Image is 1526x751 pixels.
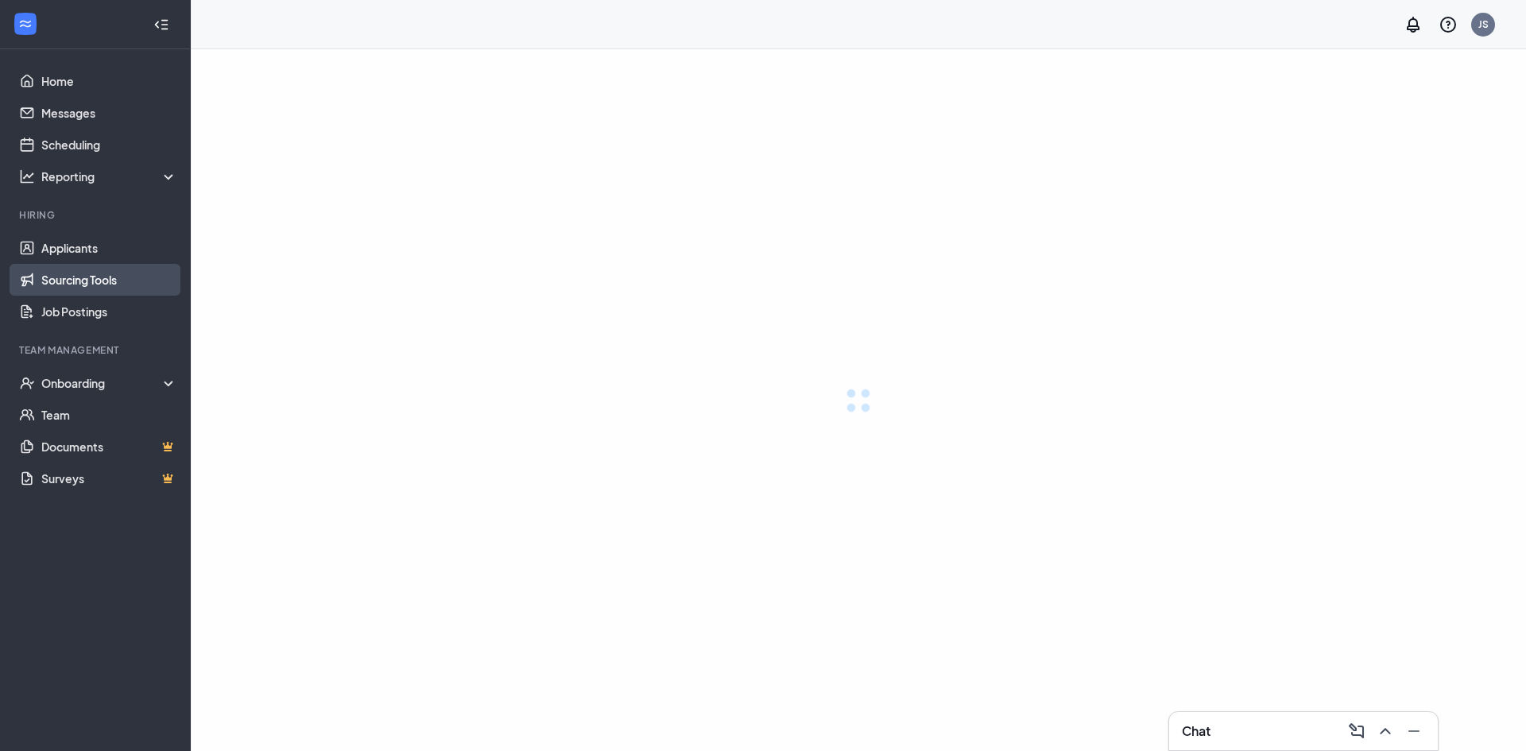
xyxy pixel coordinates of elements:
[1347,722,1366,741] svg: ComposeMessage
[1376,722,1395,741] svg: ChevronUp
[41,168,178,184] div: Reporting
[153,17,169,33] svg: Collapse
[1400,718,1425,744] button: Minimize
[1439,15,1458,34] svg: QuestionInfo
[41,399,177,431] a: Team
[17,16,33,32] svg: WorkstreamLogo
[1182,722,1210,740] h3: Chat
[1404,15,1423,34] svg: Notifications
[19,343,174,357] div: Team Management
[41,375,178,391] div: Onboarding
[19,375,35,391] svg: UserCheck
[41,431,177,463] a: DocumentsCrown
[41,232,177,264] a: Applicants
[19,168,35,184] svg: Analysis
[1342,718,1368,744] button: ComposeMessage
[41,296,177,327] a: Job Postings
[41,463,177,494] a: SurveysCrown
[19,208,174,222] div: Hiring
[41,129,177,161] a: Scheduling
[1371,718,1396,744] button: ChevronUp
[1404,722,1423,741] svg: Minimize
[41,65,177,97] a: Home
[41,97,177,129] a: Messages
[41,264,177,296] a: Sourcing Tools
[1478,17,1489,31] div: JS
